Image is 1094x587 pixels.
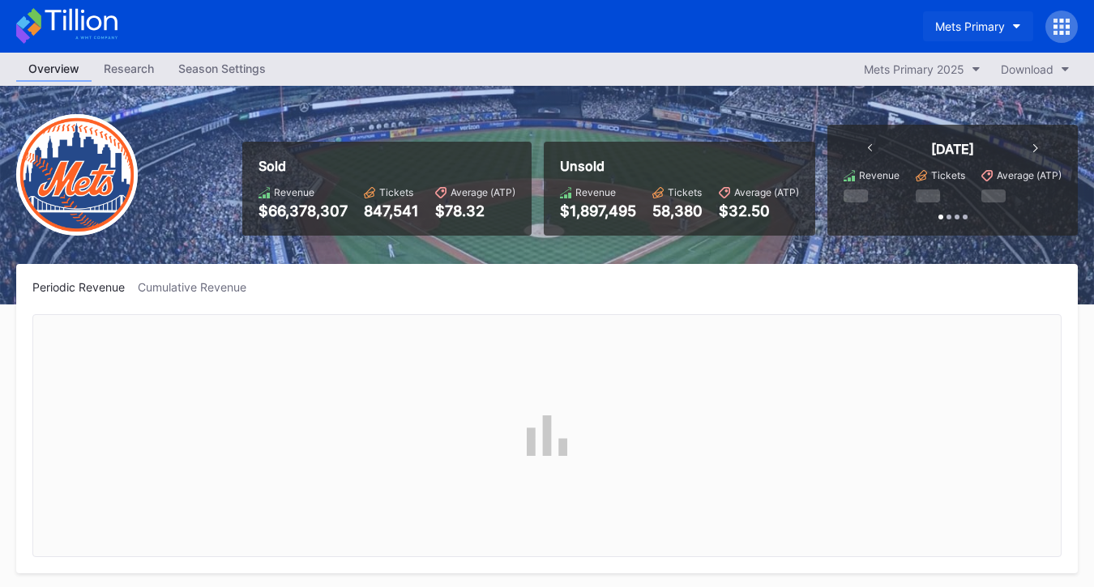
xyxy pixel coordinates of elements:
div: Tickets [379,186,413,198]
div: $66,378,307 [259,202,348,219]
div: $78.32 [435,202,515,219]
div: Average (ATP) [997,169,1062,181]
div: Unsold [560,158,799,174]
a: Research [92,57,166,82]
div: Tickets [668,186,702,198]
div: Revenue [859,169,900,181]
a: Overview [16,57,92,82]
div: Season Settings [166,57,278,80]
div: Research [92,57,166,80]
a: Season Settings [166,57,278,82]
div: Revenue [575,186,616,198]
button: Download [993,58,1078,80]
div: Tickets [931,169,965,181]
div: $32.50 [719,202,799,219]
div: Mets Primary 2025 [864,62,964,76]
div: $1,897,495 [560,202,636,219]
div: Periodic Revenue [32,280,138,294]
button: Mets Primary [923,11,1033,41]
img: New-York-Mets-Transparent.png [16,114,138,236]
button: Mets Primary 2025 [856,58,989,80]
div: Sold [259,158,515,174]
div: Download [1001,62,1053,76]
div: Cumulative Revenue [138,280,259,294]
div: Mets Primary [935,19,1005,33]
div: [DATE] [931,141,974,157]
div: Average (ATP) [451,186,515,198]
div: 847,541 [364,202,419,219]
div: Revenue [274,186,314,198]
div: Average (ATP) [734,186,799,198]
div: 58,380 [652,202,703,219]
